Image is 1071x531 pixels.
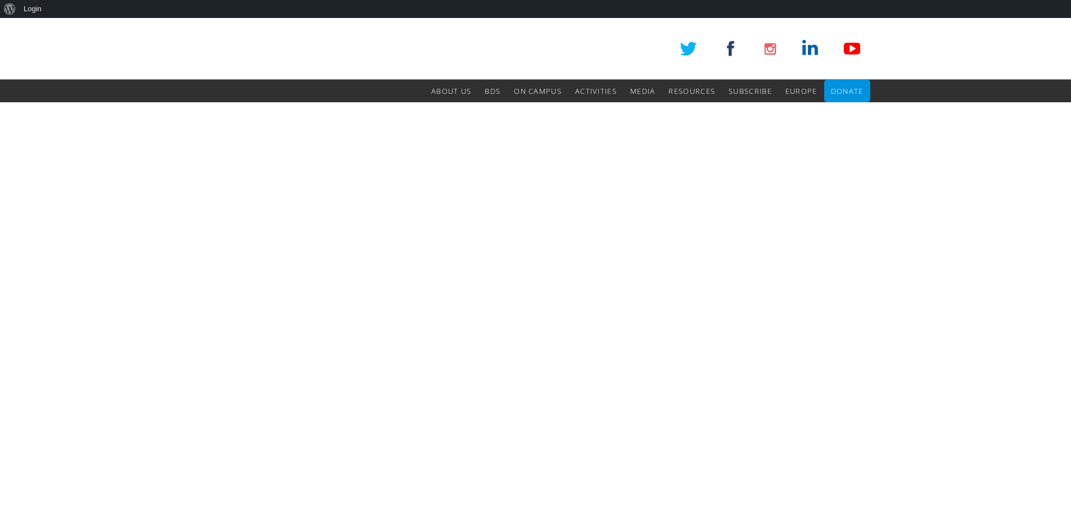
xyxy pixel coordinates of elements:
span: Europe [785,86,817,96]
a: Donate [831,80,864,102]
span: On Campus [514,86,562,96]
a: About Us [431,80,471,102]
a: On Campus [514,80,562,102]
span: Resources [668,86,715,96]
a: Media [630,80,656,102]
img: SPME [201,18,364,80]
a: BDS [485,80,500,102]
a: Subscribe [729,80,772,102]
span: Subscribe [729,86,772,96]
span: About Us [431,86,471,96]
span: BDS [485,86,500,96]
span: Media [630,86,656,96]
a: Activities [575,80,617,102]
span: Activities [575,86,617,96]
span: Donate [831,86,864,96]
a: Europe [785,80,817,102]
a: Resources [668,80,715,102]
